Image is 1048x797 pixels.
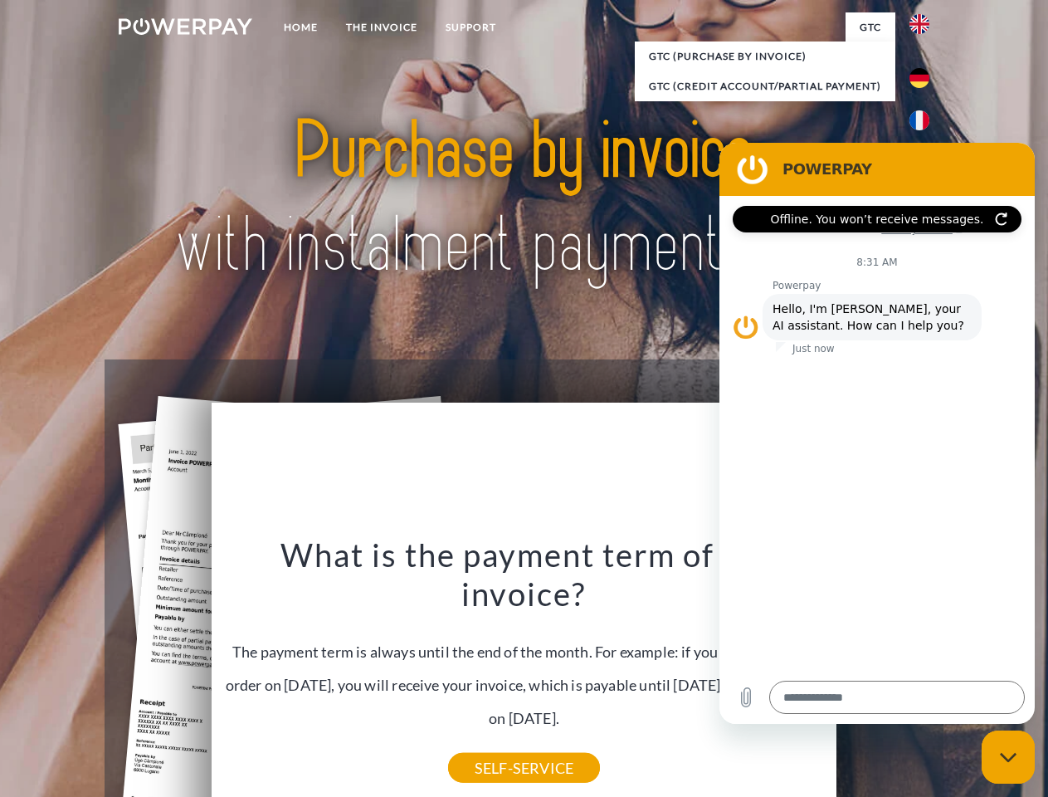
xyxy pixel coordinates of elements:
[719,143,1035,724] iframe: Messaging window
[909,110,929,130] img: fr
[222,535,827,768] div: The payment term is always until the end of the month. For example: if you complete your order on...
[332,12,431,42] a: THE INVOICE
[635,42,895,71] a: GTC (Purchase by invoice)
[909,68,929,88] img: de
[119,18,252,35] img: logo-powerpay-white.svg
[982,731,1035,784] iframe: Button to launch messaging window, conversation in progress
[635,71,895,101] a: GTC (Credit account/partial payment)
[222,535,827,614] h3: What is the payment term of my invoice?
[909,14,929,34] img: en
[431,12,510,42] a: Support
[846,12,895,42] a: GTC
[448,753,600,783] a: SELF-SERVICE
[270,12,332,42] a: Home
[158,80,890,318] img: title-powerpay_en.svg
